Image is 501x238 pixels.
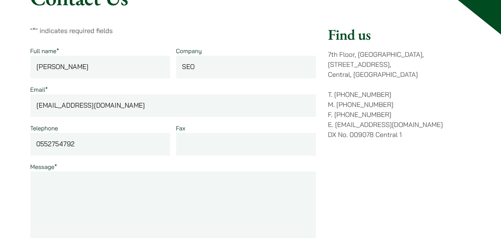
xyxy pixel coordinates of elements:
label: Message [30,163,57,170]
p: " " indicates required fields [30,26,316,36]
label: Telephone [30,124,58,132]
label: Full name [30,47,59,55]
label: Company [176,47,202,55]
label: Email [30,86,48,93]
p: T. [PHONE_NUMBER] M. [PHONE_NUMBER] F. [PHONE_NUMBER] E. [EMAIL_ADDRESS][DOMAIN_NAME] DX No. 0090... [328,89,471,140]
p: 7th Floor, [GEOGRAPHIC_DATA], [STREET_ADDRESS], Central, [GEOGRAPHIC_DATA] [328,49,471,79]
label: Fax [176,124,185,132]
h2: Find us [328,26,471,43]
